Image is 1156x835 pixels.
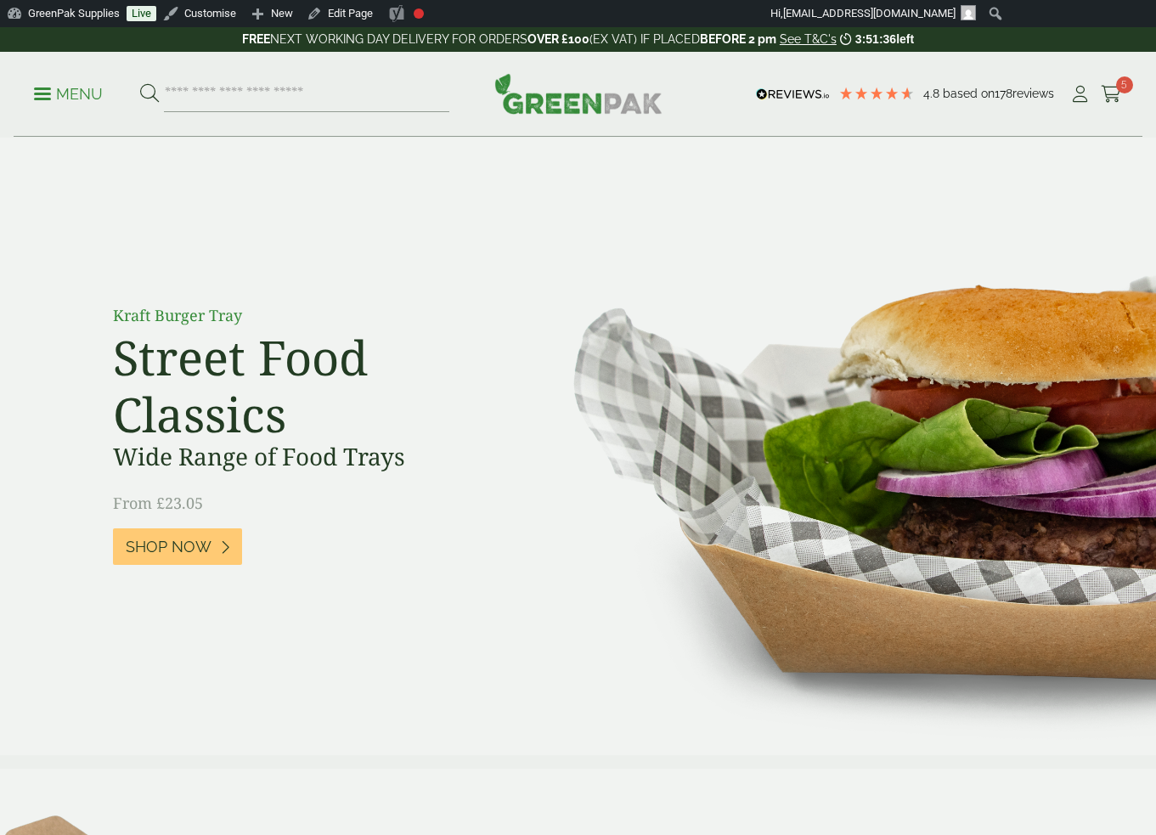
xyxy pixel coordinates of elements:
i: Cart [1101,86,1122,103]
img: GreenPak Supplies [494,73,663,114]
span: Shop Now [126,538,211,556]
img: REVIEWS.io [756,88,830,100]
h3: Wide Range of Food Trays [113,443,495,471]
span: reviews [1012,87,1054,100]
span: 5 [1116,76,1133,93]
a: 5 [1101,82,1122,107]
strong: OVER £100 [527,32,589,46]
div: 4.78 Stars [838,86,915,101]
a: Live [127,6,156,21]
strong: BEFORE 2 pm [700,32,776,46]
a: Shop Now [113,528,242,565]
p: Kraft Burger Tray [113,304,495,327]
i: My Account [1069,86,1091,103]
span: From £23.05 [113,493,203,513]
a: See T&C's [780,32,837,46]
div: Focus keyphrase not set [414,8,424,19]
span: 4.8 [923,87,943,100]
h2: Street Food Classics [113,329,495,443]
a: Menu [34,84,103,101]
span: [EMAIL_ADDRESS][DOMAIN_NAME] [783,7,956,20]
span: 3:51:36 [855,32,896,46]
p: Menu [34,84,103,104]
span: Based on [943,87,995,100]
span: left [896,32,914,46]
img: Street Food Classics [520,138,1156,755]
strong: FREE [242,32,270,46]
span: 178 [995,87,1012,100]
